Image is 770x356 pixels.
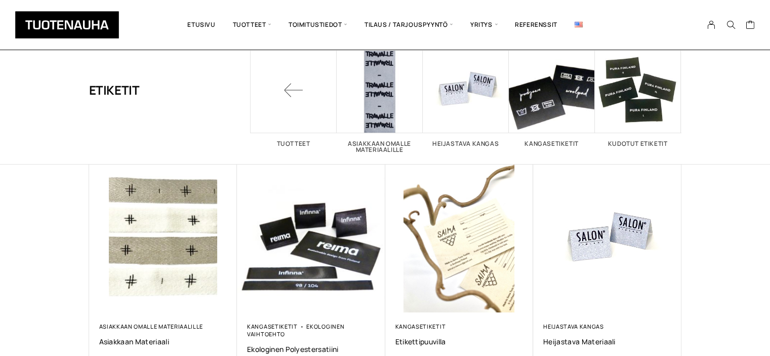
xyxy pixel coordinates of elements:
[462,8,506,42] span: Yritys
[509,141,595,147] h2: Kangasetiketit
[247,344,375,354] a: Ekologinen polyestersatiini
[337,47,423,153] a: Visit product category Asiakkaan omalle materiaalille
[15,11,119,38] img: Tuotenauha Oy
[595,47,681,147] a: Visit product category Kudotut etiketit
[179,8,224,42] a: Etusivu
[89,47,140,133] h1: Etiketit
[395,337,523,346] a: Etikettipuuvilla
[247,323,344,338] a: Ekologinen vaihtoehto
[356,8,462,42] span: Tilaus / Tarjouspyyntö
[251,47,337,147] a: Tuotteet
[423,47,509,147] a: Visit product category Heijastava kangas
[99,323,204,330] a: Asiakkaan omalle materiaalille
[721,20,740,29] button: Search
[575,22,583,27] img: English
[543,337,671,346] a: Heijastava materiaali
[423,141,509,147] h2: Heijastava kangas
[224,8,280,42] span: Tuotteet
[251,141,337,147] h2: Tuotteet
[247,323,298,330] a: Kangasetiketit
[702,20,721,29] a: My Account
[745,20,755,32] a: Cart
[280,8,356,42] span: Toimitustiedot
[543,323,604,330] a: Heijastava kangas
[509,47,595,147] a: Visit product category Kangasetiketit
[595,141,681,147] h2: Kudotut etiketit
[395,323,446,330] a: Kangasetiketit
[337,141,423,153] h2: Asiakkaan omalle materiaalille
[506,8,566,42] a: Referenssit
[99,337,227,346] a: Asiakkaan materiaali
